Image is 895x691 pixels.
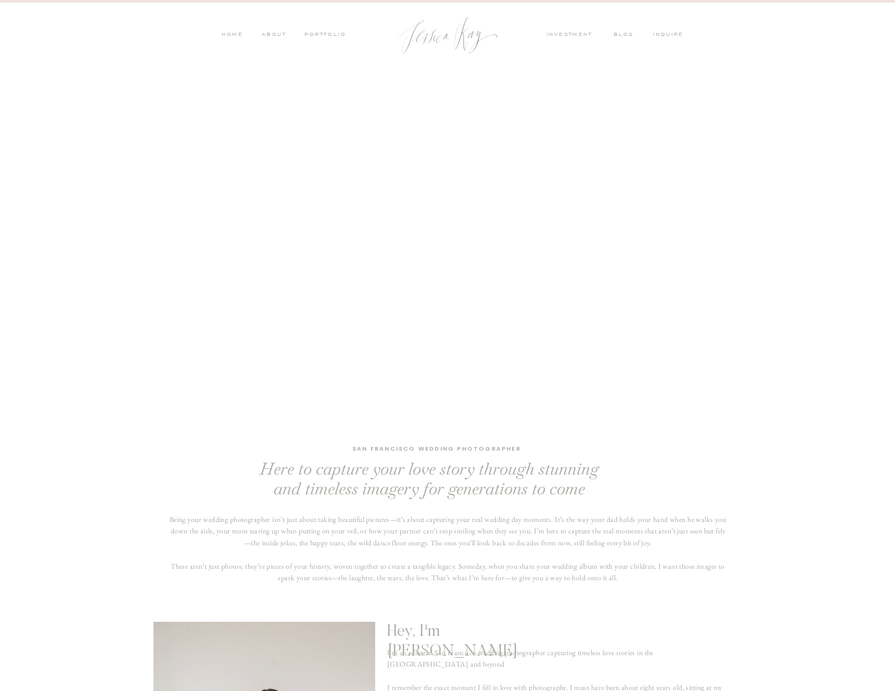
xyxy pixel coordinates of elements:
[387,622,573,644] h2: Hey, I'm [PERSON_NAME]
[303,31,346,40] a: PORTFOLIO
[613,31,641,40] a: blog
[546,31,597,40] a: investment
[311,444,562,455] h1: San Francisco wedding photographer
[259,31,286,40] a: ABOUT
[169,514,727,604] p: Being your wedding photographer isn’t just about taking beautiful pictures—it’s about capturing y...
[254,459,604,495] h2: Here to capture your love story through stunning and timeless imagery for generations to come
[221,31,243,40] a: HOME
[653,31,688,40] a: inquire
